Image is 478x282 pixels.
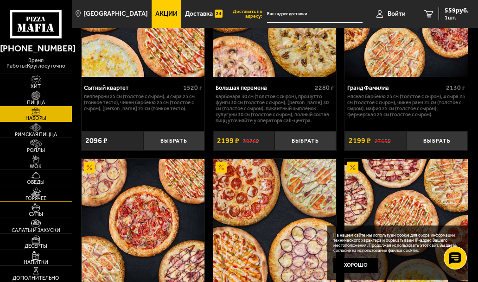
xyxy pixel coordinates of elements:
[347,162,358,173] img: Акционный
[267,6,363,23] input: Ваш адрес доставки
[388,11,406,17] span: Войти
[406,131,468,151] button: Выбрать
[274,131,336,151] button: Выбрать
[83,11,148,17] span: [GEOGRAPHIC_DATA]
[216,162,227,173] img: Акционный
[226,9,267,19] span: Доставить по адресу:
[375,138,391,144] s: 2765 ₽
[216,94,333,123] p: Карбонара 30 см (толстое с сыром), Прошутто Фунги 30 см (толстое с сыром), [PERSON_NAME] 30 см (т...
[215,8,223,19] img: 15daf4d41897b9f0e9f617042186c801.svg
[243,138,259,144] s: 3076 ₽
[347,94,465,118] p: Мясная Барбекю 25 см (толстое с сыром), 4 сыра 25 см (толстое с сыром), Чикен Ранч 25 см (толстое...
[315,84,334,92] span: 2280 г
[216,84,312,91] div: Большая перемена
[446,84,465,92] span: 2130 г
[445,15,469,20] span: 1 шт.
[333,232,459,253] p: На нашем сайте мы используем cookie для сбора информации технического характера и обрабатываем IP...
[84,84,180,91] div: Сытный квартет
[155,11,178,17] span: Акции
[143,131,205,151] button: Выбрать
[347,84,444,91] div: Гранд Фамилиа
[84,94,202,112] p: Пепперони 25 см (толстое с сыром), 4 сыра 25 см (тонкое тесто), Чикен Барбекю 25 см (толстое с сы...
[185,11,213,17] span: Доставка
[333,258,378,273] button: Хорошо
[445,7,469,14] span: 559 руб.
[85,137,108,144] span: 2096 ₽
[217,137,239,144] span: 2199 ₽
[349,137,371,144] span: 2199 ₽
[183,84,202,92] span: 1520 г
[84,162,95,173] img: Акционный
